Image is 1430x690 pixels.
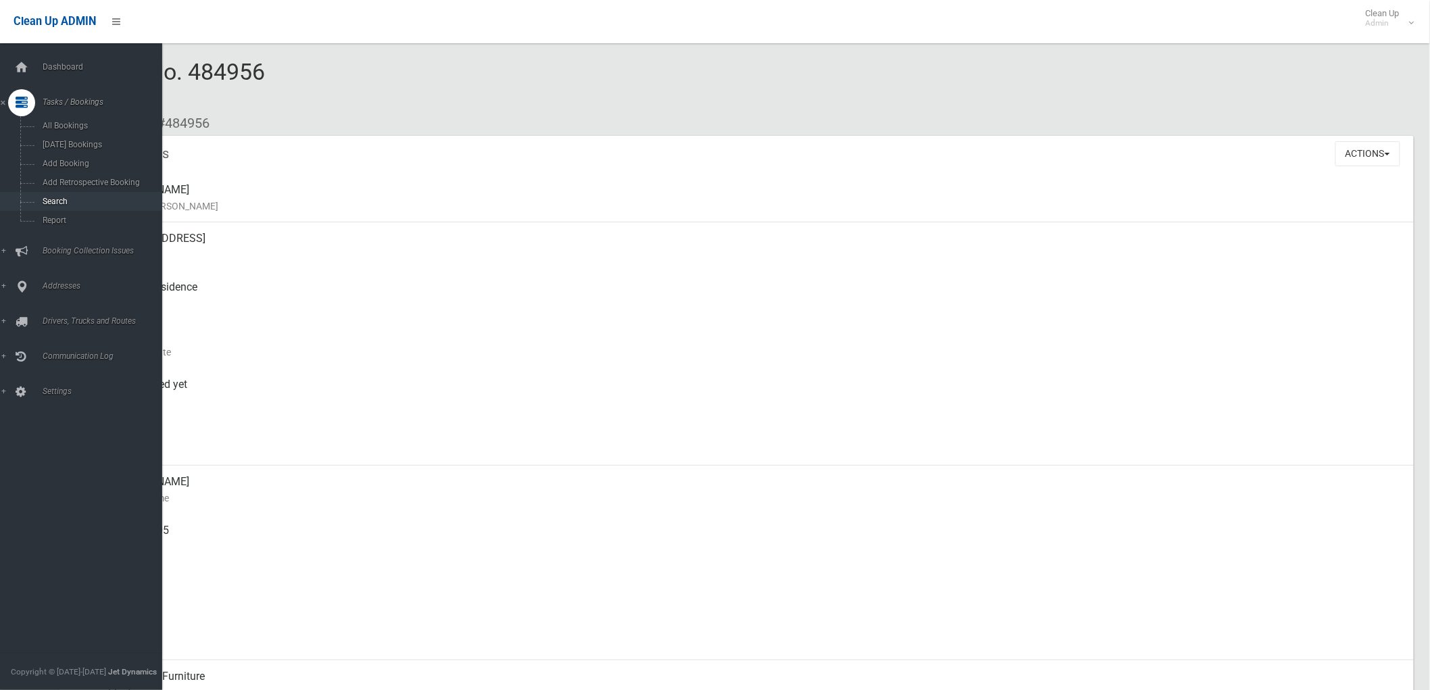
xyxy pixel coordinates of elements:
[1366,18,1400,28] small: Admin
[108,271,1403,320] div: Front of Residence
[108,587,1403,603] small: Landline
[108,539,1403,555] small: Mobile
[147,111,209,136] li: #484956
[108,393,1403,409] small: Collected At
[39,216,162,225] span: Report
[39,178,162,187] span: Add Retrospective Booking
[108,320,1403,368] div: [DATE]
[39,351,174,361] span: Communication Log
[11,667,106,676] span: Copyright © [DATE]-[DATE]
[1335,141,1400,166] button: Actions
[39,62,174,72] span: Dashboard
[108,247,1403,263] small: Address
[1359,8,1413,28] span: Clean Up
[108,514,1403,563] div: 0419483905
[39,246,174,255] span: Booking Collection Issues
[59,58,265,111] span: Booking No. 484956
[39,281,174,291] span: Addresses
[108,667,157,676] strong: Jet Dynamics
[39,97,174,107] span: Tasks / Bookings
[39,316,174,326] span: Drivers, Trucks and Routes
[39,387,174,396] span: Settings
[108,636,1403,652] small: Email
[108,490,1403,506] small: Contact Name
[39,121,162,130] span: All Bookings
[108,441,1403,458] small: Zone
[108,368,1403,417] div: Not collected yet
[108,344,1403,360] small: Collection Date
[108,174,1403,222] div: [PERSON_NAME]
[39,159,162,168] span: Add Booking
[108,222,1403,271] div: [STREET_ADDRESS]
[108,417,1403,466] div: [DATE]
[108,466,1403,514] div: [PERSON_NAME]
[39,197,162,206] span: Search
[108,563,1403,612] div: None given
[108,198,1403,214] small: Name of [PERSON_NAME]
[39,140,162,149] span: [DATE] Bookings
[108,612,1403,660] div: None given
[108,295,1403,312] small: Pickup Point
[14,15,96,28] span: Clean Up ADMIN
